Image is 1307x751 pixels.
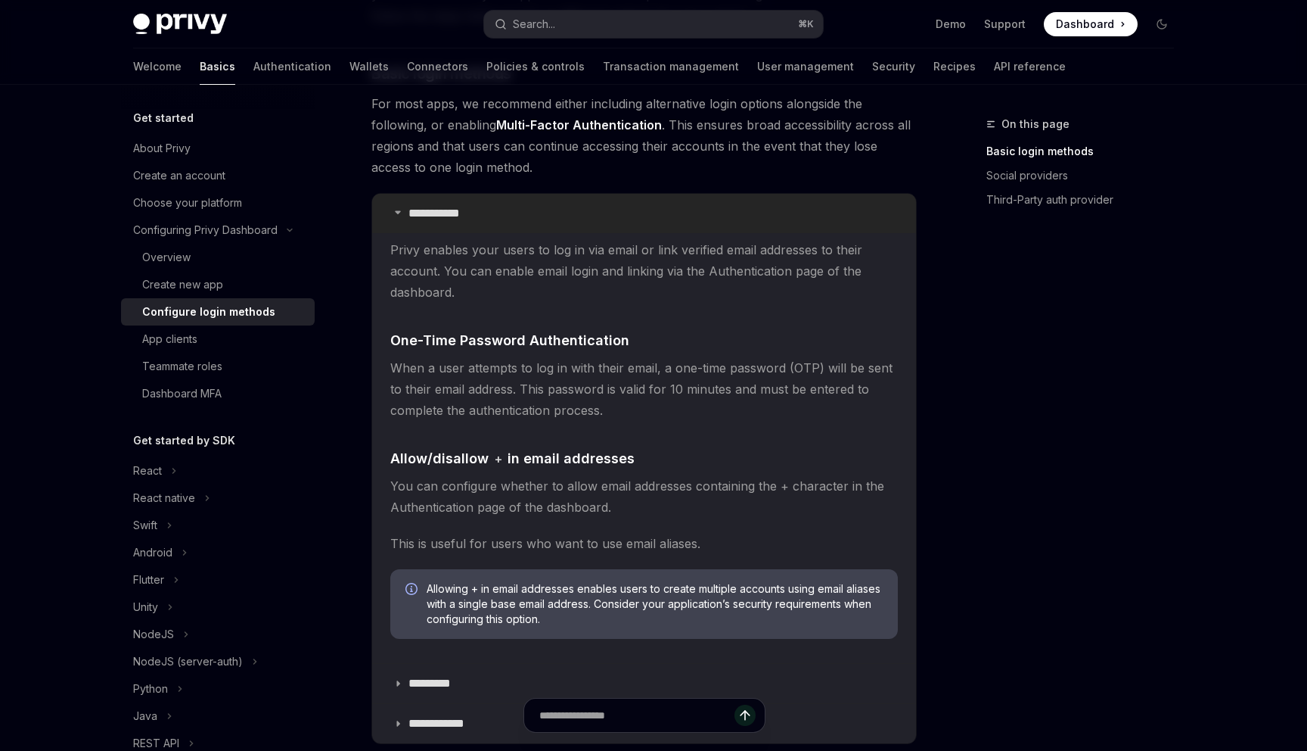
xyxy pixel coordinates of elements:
[142,357,222,375] div: Teammate roles
[1150,12,1174,36] button: Toggle dark mode
[1056,17,1114,32] span: Dashboard
[371,93,917,178] span: For most apps, we recommend either including alternative login options alongside the following, o...
[133,139,191,157] div: About Privy
[513,15,555,33] div: Search...
[390,448,635,469] span: Allow/disallow in email addresses
[133,516,157,534] div: Swift
[986,164,1186,188] a: Social providers
[486,48,585,85] a: Policies & controls
[253,48,331,85] a: Authentication
[984,17,1026,32] a: Support
[1001,115,1070,133] span: On this page
[121,298,315,326] a: Configure login methods
[133,462,162,480] div: React
[390,330,629,351] span: One-Time Password Authentication
[484,11,823,38] button: Search...⌘K
[133,571,164,589] div: Flutter
[986,188,1186,212] a: Third-Party auth provider
[142,276,223,294] div: Create new app
[872,48,915,85] a: Security
[390,475,898,518] span: You can configure whether to allow email addresses containing the + character in the Authenticati...
[407,48,468,85] a: Connectors
[986,139,1186,164] a: Basic login methods
[496,117,662,133] a: Multi-Factor Authentication
[121,326,315,353] a: App clients
[121,162,315,189] a: Create an account
[133,109,194,127] h5: Get started
[142,248,191,266] div: Overview
[133,14,227,35] img: dark logo
[121,189,315,217] a: Choose your platform
[427,581,883,627] span: Allowing + in email addresses enables users to create multiple accounts using email aliases with ...
[390,239,898,303] span: Privy enables your users to log in via email or link verified email addresses to their account. Y...
[133,48,182,85] a: Welcome
[994,48,1066,85] a: API reference
[121,271,315,298] a: Create new app
[933,48,976,85] a: Recipes
[757,48,854,85] a: User management
[405,583,421,598] svg: Info
[489,450,508,469] code: +
[133,653,243,671] div: NodeJS (server-auth)
[349,48,389,85] a: Wallets
[133,194,242,212] div: Choose your platform
[372,194,916,663] details: **** **** *Privy enables your users to log in via email or link verified email addresses to their...
[1044,12,1138,36] a: Dashboard
[142,330,197,348] div: App clients
[390,533,898,554] span: This is useful for users who want to use email aliases.
[133,680,168,698] div: Python
[121,353,315,380] a: Teammate roles
[200,48,235,85] a: Basics
[936,17,966,32] a: Demo
[142,303,275,321] div: Configure login methods
[798,18,814,30] span: ⌘ K
[133,625,174,643] div: NodeJS
[133,167,225,185] div: Create an account
[121,244,315,271] a: Overview
[133,707,157,725] div: Java
[121,135,315,162] a: About Privy
[603,48,739,85] a: Transaction management
[133,544,172,562] div: Android
[142,385,222,403] div: Dashboard MFA
[734,705,756,726] button: Send message
[121,380,315,407] a: Dashboard MFA
[390,357,898,421] span: When a user attempts to log in with their email, a one-time password (OTP) will be sent to their ...
[133,221,278,239] div: Configuring Privy Dashboard
[133,489,195,507] div: React native
[133,432,235,450] h5: Get started by SDK
[133,598,158,616] div: Unity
